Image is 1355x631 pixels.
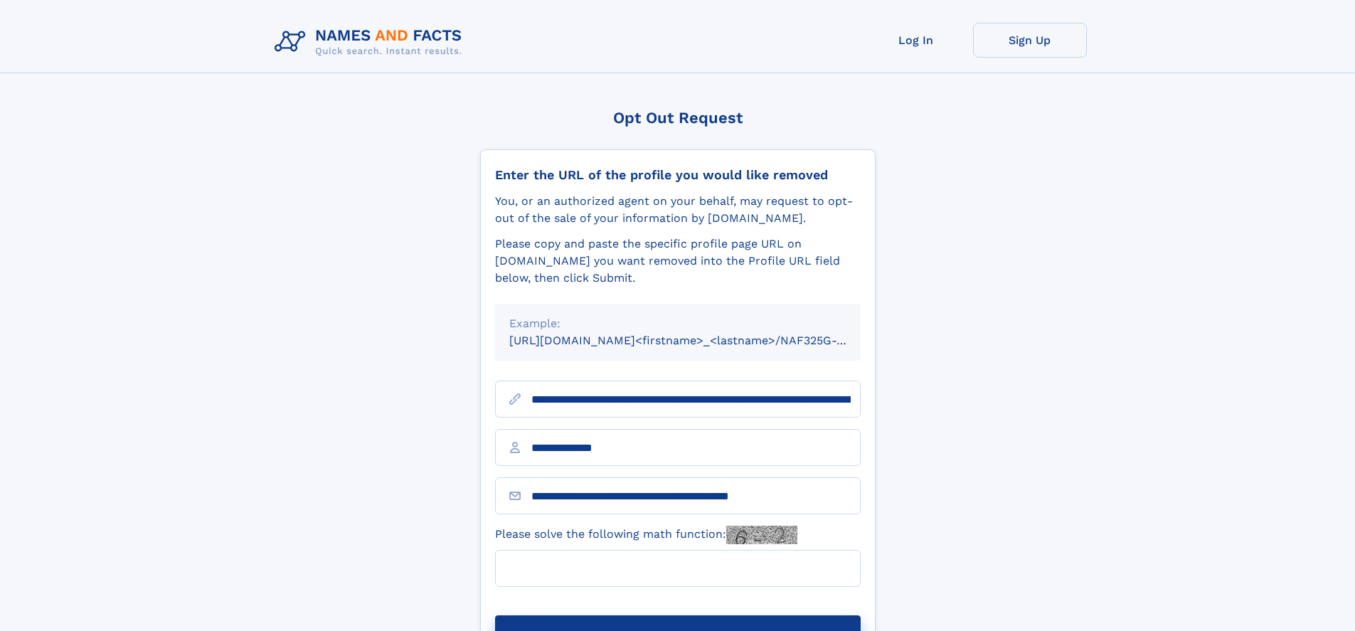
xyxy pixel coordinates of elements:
[495,193,861,227] div: You, or an authorized agent on your behalf, may request to opt-out of the sale of your informatio...
[495,167,861,183] div: Enter the URL of the profile you would like removed
[495,235,861,287] div: Please copy and paste the specific profile page URL on [DOMAIN_NAME] you want removed into the Pr...
[480,109,876,127] div: Opt Out Request
[509,315,846,332] div: Example:
[269,23,474,61] img: Logo Names and Facts
[495,526,797,544] label: Please solve the following math function:
[973,23,1087,58] a: Sign Up
[509,334,888,347] small: [URL][DOMAIN_NAME]<firstname>_<lastname>/NAF325G-xxxxxxxx
[859,23,973,58] a: Log In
